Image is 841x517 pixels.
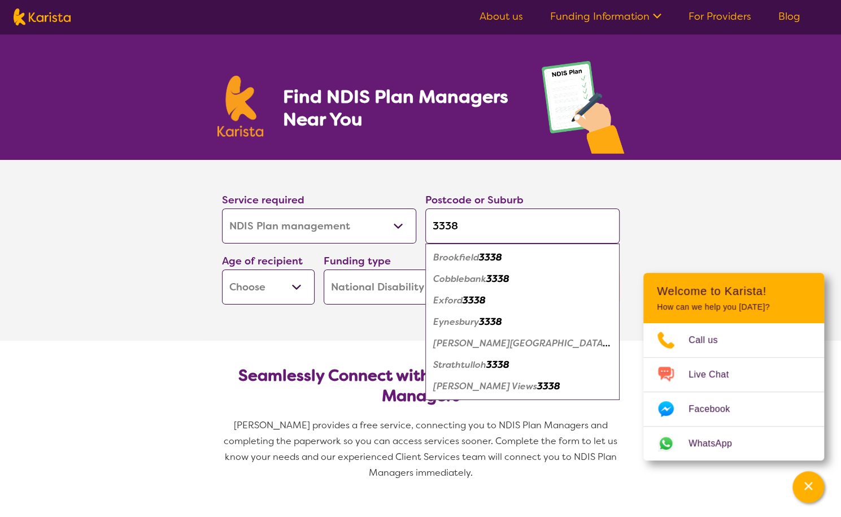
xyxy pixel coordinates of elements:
label: Funding type [324,254,391,268]
a: Funding Information [550,10,661,23]
div: Cobblebank 3338 [431,268,614,290]
em: Strathtulloh [433,359,486,371]
h2: Seamlessly Connect with NDIS-Registered Plan Managers [231,366,611,406]
img: Karista logo [217,76,264,137]
img: Karista logo [14,8,71,25]
div: Eynesbury 3338 [431,311,614,333]
em: [PERSON_NAME] Views [433,380,537,392]
p: How can we help you [DATE]? [657,302,811,312]
em: 3338 [479,316,502,328]
em: 3338 [463,294,486,306]
h2: Welcome to Karista! [657,284,811,298]
ul: Choose channel [643,323,824,460]
a: Blog [778,10,800,23]
h1: Find NDIS Plan Managers Near You [282,85,518,131]
label: Postcode or Suburb [425,193,524,207]
div: Melton South 3338 [431,333,614,354]
input: Type [425,208,620,244]
span: Call us [689,332,731,349]
span: Facebook [689,401,743,418]
img: plan-management [542,61,624,160]
em: Exford [433,294,463,306]
span: [PERSON_NAME] provides a free service, connecting you to NDIS Plan Managers and completing the pa... [224,419,620,479]
div: Strathtulloh 3338 [431,354,614,376]
div: Channel Menu [643,273,824,460]
span: Live Chat [689,366,742,383]
label: Age of recipient [222,254,303,268]
button: Channel Menu [792,471,824,503]
em: Cobblebank [433,273,486,285]
em: 3338 [537,380,560,392]
em: 3338 [486,273,509,285]
a: For Providers [689,10,751,23]
div: Weir Views 3338 [431,376,614,397]
em: Eynesbury [433,316,479,328]
a: Web link opens in a new tab. [643,427,824,460]
em: 3338 [486,359,509,371]
div: Brookfield 3338 [431,247,614,268]
a: About us [480,10,523,23]
div: Exford 3338 [431,290,614,311]
em: [PERSON_NAME][GEOGRAPHIC_DATA] [433,337,610,349]
span: WhatsApp [689,435,746,452]
em: 3338 [479,251,502,263]
label: Service required [222,193,304,207]
em: Brookfield [433,251,479,263]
